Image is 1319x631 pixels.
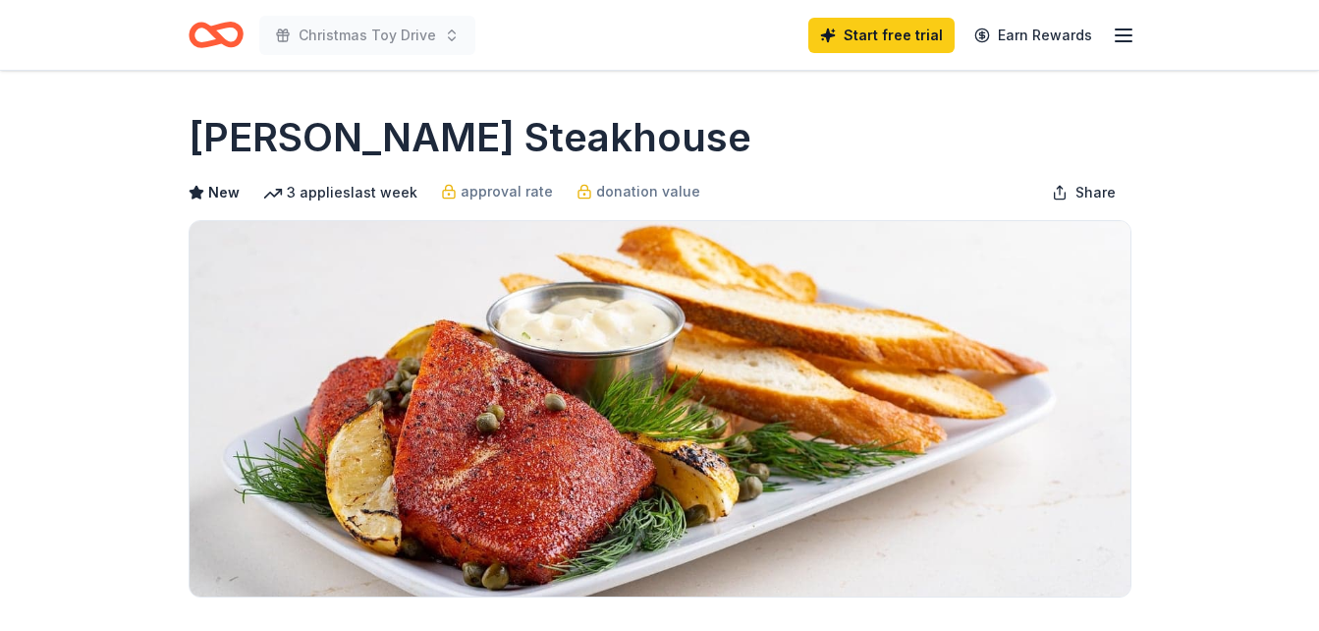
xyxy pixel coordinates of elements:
div: 3 applies last week [263,181,417,204]
button: Christmas Toy Drive [259,16,475,55]
a: Earn Rewards [962,18,1104,53]
a: approval rate [441,180,553,203]
a: Start free trial [808,18,955,53]
span: Share [1075,181,1116,204]
a: donation value [577,180,700,203]
span: Christmas Toy Drive [299,24,436,47]
h1: [PERSON_NAME] Steakhouse [189,110,751,165]
span: approval rate [461,180,553,203]
span: New [208,181,240,204]
button: Share [1036,173,1131,212]
img: Image for Perry's Steakhouse [190,221,1130,597]
a: Home [189,12,244,58]
span: donation value [596,180,700,203]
